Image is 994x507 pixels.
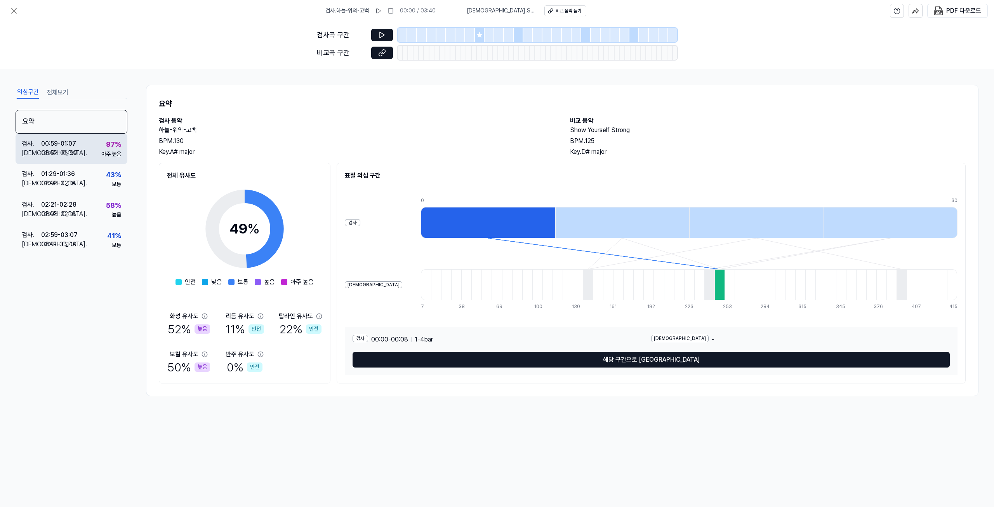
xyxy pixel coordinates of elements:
h2: 비교 음악 [570,116,966,125]
div: 58 % [106,200,121,211]
span: 1 - 4 bar [415,335,433,344]
h2: 전체 유사도 [167,171,322,180]
div: 38 [459,303,469,310]
div: 검사 [353,335,368,342]
button: 해당 구간으로 [GEOGRAPHIC_DATA] [353,352,950,368]
div: - [651,335,950,344]
div: 보통 [112,181,121,188]
div: 비교곡 구간 [317,47,367,59]
h1: 요약 [159,98,966,110]
div: 223 [685,303,695,310]
div: 03:52 - 03:60 [41,148,77,158]
div: 03:41 - 03:48 [41,240,76,249]
div: 30 [951,197,958,204]
div: 높음 [112,211,121,219]
div: [DEMOGRAPHIC_DATA] [651,335,709,342]
img: PDF Download [934,6,943,16]
div: 안전 [247,362,262,372]
div: 49 [229,218,260,239]
div: 검사곡 구간 [317,30,367,41]
div: [DEMOGRAPHIC_DATA] [345,281,402,289]
div: 요약 [16,110,127,134]
div: 검사 . [22,169,41,179]
div: 0 [421,197,555,204]
div: [DEMOGRAPHIC_DATA] . [22,209,41,219]
div: 407 [912,303,922,310]
span: 보통 [238,277,248,287]
div: 보컬 유사도 [170,350,198,359]
div: 안전 [306,324,321,334]
div: 탑라인 유사도 [279,312,313,321]
div: 높음 [195,324,210,334]
span: 아주 높음 [290,277,314,287]
button: 전체보기 [47,86,68,99]
div: 리듬 유사도 [226,312,254,321]
div: 41 % [107,230,121,242]
div: 50 % [167,359,210,375]
div: 안전 [248,324,264,334]
button: 비교 음악 듣기 [544,5,586,16]
div: 11 % [225,321,264,337]
div: BPM. 130 [159,136,554,146]
div: 02:08 - 02:16 [41,209,76,219]
h2: Show Yourself Strong [570,125,966,135]
div: 284 [761,303,771,310]
div: 02:21 - 02:28 [41,200,76,209]
button: 의심구간 [17,86,39,99]
div: 69 [496,303,506,310]
div: 7 [421,303,431,310]
span: 00:00 - 00:08 [371,335,408,344]
div: 검사 . [22,139,41,148]
div: 22 % [280,321,321,337]
div: 100 [534,303,544,310]
div: 비교 음악 듣기 [556,8,581,14]
button: help [890,4,904,18]
div: 97 % [106,139,121,150]
div: 02:59 - 03:07 [41,230,78,240]
button: PDF 다운로드 [932,4,983,17]
div: 52 % [168,321,210,337]
div: [DEMOGRAPHIC_DATA] . [22,179,41,188]
div: 192 [647,303,657,310]
h2: 검사 음악 [159,116,554,125]
div: 161 [610,303,620,310]
div: 315 [798,303,808,310]
div: [DEMOGRAPHIC_DATA] . [22,240,41,249]
span: 높음 [264,277,275,287]
div: 43 % [106,169,121,181]
div: PDF 다운로드 [946,6,981,16]
div: 0 % [227,359,262,375]
div: 보통 [112,242,121,249]
div: 검사 [345,219,360,226]
div: 00:00 / 03:40 [400,7,436,15]
div: 345 [836,303,846,310]
span: 검사 . 하늘-위의-고백 [325,7,369,15]
div: 반주 유사도 [226,350,254,359]
div: 화성 유사도 [170,312,198,321]
div: 00:59 - 01:07 [41,139,76,148]
div: 253 [723,303,733,310]
div: 아주 높음 [101,150,121,158]
span: [DEMOGRAPHIC_DATA] . Show Yourself Strong [467,7,535,15]
img: share [912,7,919,14]
div: 01:29 - 01:36 [41,169,75,179]
span: % [247,220,260,237]
div: 검사 . [22,200,41,209]
div: 130 [572,303,582,310]
div: 415 [949,303,958,310]
div: 02:08 - 02:16 [41,179,76,188]
span: 안전 [185,277,196,287]
div: [DEMOGRAPHIC_DATA] . [22,148,41,158]
h2: 표절 의심 구간 [345,171,958,180]
h2: 하늘-위의-고백 [159,125,554,135]
div: BPM. 125 [570,136,966,146]
div: Key. A# major [159,147,554,157]
div: Key. D# major [570,147,966,157]
div: 높음 [195,362,210,372]
div: 376 [874,303,884,310]
svg: help [893,7,900,15]
div: 검사 . [22,230,41,240]
span: 낮음 [211,277,222,287]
